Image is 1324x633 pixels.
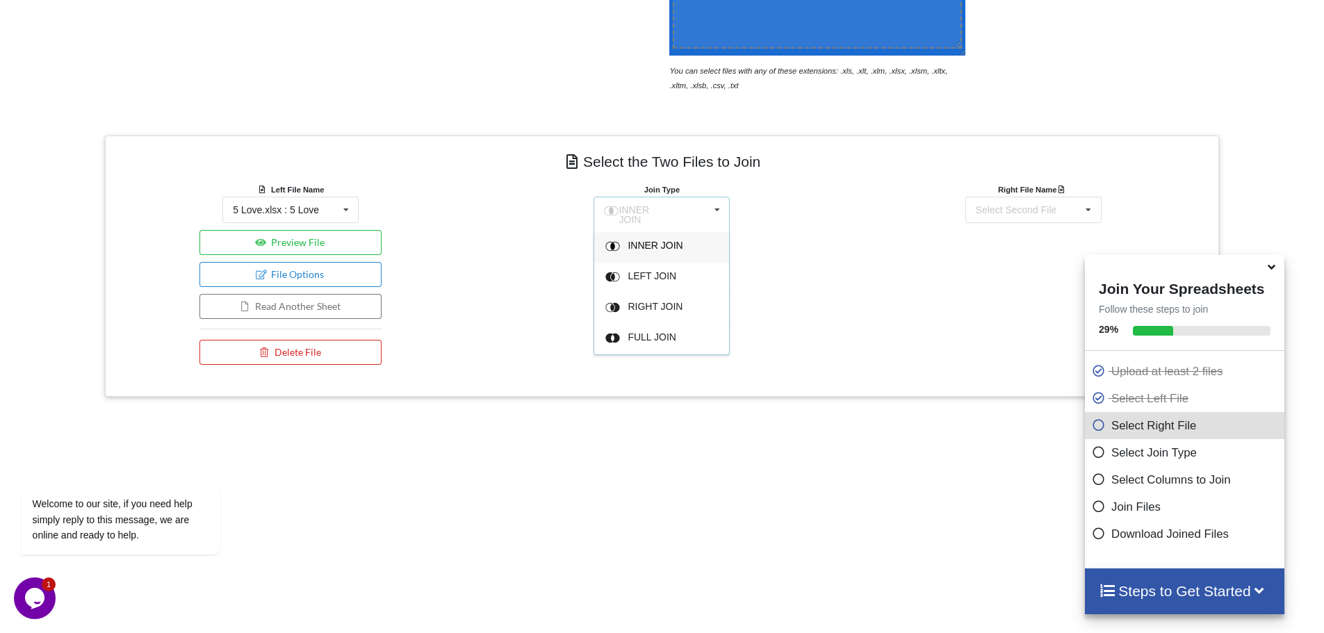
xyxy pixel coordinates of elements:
[1092,363,1281,380] p: Upload at least 2 files
[199,340,382,365] button: Delete File
[1085,277,1284,297] h4: Join Your Spreadsheets
[115,146,1209,177] h4: Select the Two Files to Join
[669,67,947,90] i: You can select files with any of these extensions: .xls, .xlt, .xlm, .xlsx, .xlsm, .xltx, .xltm, ...
[1092,471,1281,488] p: Select Columns to Join
[271,186,324,194] b: Left File Name
[199,294,382,319] button: Read Another Sheet
[1092,417,1281,434] p: Select Right File
[233,205,319,215] div: 5 Love.xlsx : 5 Love
[1092,390,1281,407] p: Select Left File
[628,240,683,251] span: INNER JOIN
[619,204,650,225] span: INNER JOIN
[1092,444,1281,461] p: Select Join Type
[628,301,683,312] span: RIGHT JOIN
[998,186,1068,194] b: Right File Name
[1099,582,1270,600] h4: Steps to Get Started
[628,270,677,281] span: LEFT JOIN
[976,205,1057,215] div: Select Second File
[1099,324,1118,335] b: 29 %
[199,230,382,255] button: Preview File
[644,186,680,194] b: Join Type
[1085,302,1284,316] p: Follow these steps to join
[628,331,677,343] span: FULL JOIN
[14,359,264,570] iframe: chat widget
[1092,498,1281,516] p: Join Files
[1092,525,1281,543] p: Download Joined Files
[199,262,382,287] button: File Options
[14,577,58,619] iframe: chat widget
